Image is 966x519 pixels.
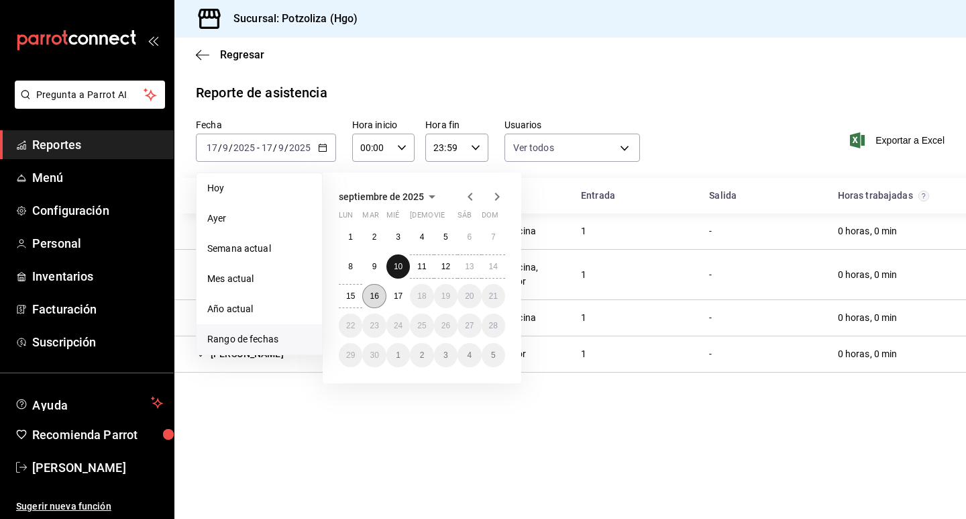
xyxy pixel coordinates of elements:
abbr: 28 de septiembre de 2025 [489,321,498,330]
abbr: 23 de septiembre de 2025 [370,321,378,330]
div: Cell [827,305,908,330]
h3: Sucursal: Potzoliza (Hgo) [223,11,358,27]
svg: El total de horas trabajadas por usuario es el resultado de la suma redondeada del registro de ho... [918,191,929,201]
div: Cell [698,219,722,244]
abbr: 26 de septiembre de 2025 [441,321,450,330]
div: Cell [185,305,294,330]
button: 21 de septiembre de 2025 [482,284,505,308]
button: 14 de septiembre de 2025 [482,254,505,279]
abbr: 6 de septiembre de 2025 [467,232,472,242]
button: 7 de septiembre de 2025 [482,225,505,249]
label: Hora inicio [352,120,415,130]
span: Pregunta a Parrot AI [36,88,144,102]
abbr: viernes [434,211,445,225]
button: 20 de septiembre de 2025 [458,284,481,308]
abbr: 7 de septiembre de 2025 [491,232,496,242]
abbr: 5 de septiembre de 2025 [443,232,448,242]
button: 6 de septiembre de 2025 [458,225,481,249]
span: Rango de fechas [207,332,311,346]
button: 2 de octubre de 2025 [410,343,433,367]
abbr: 9 de septiembre de 2025 [372,262,377,271]
span: Ver todos [513,141,554,154]
button: 28 de septiembre de 2025 [482,314,505,338]
abbr: 25 de septiembre de 2025 [417,321,426,330]
button: septiembre de 2025 [339,189,440,205]
button: 4 de octubre de 2025 [458,343,481,367]
abbr: 16 de septiembre de 2025 [370,291,378,301]
div: Row [174,336,966,373]
span: / [273,142,277,153]
span: Hoy [207,181,311,195]
button: 26 de septiembre de 2025 [434,314,458,338]
span: Mes actual [207,272,311,286]
input: ---- [288,142,311,153]
abbr: sábado [458,211,472,225]
abbr: 2 de octubre de 2025 [420,350,425,360]
button: 8 de septiembre de 2025 [339,254,362,279]
abbr: 27 de septiembre de 2025 [465,321,474,330]
button: 17 de septiembre de 2025 [386,284,410,308]
abbr: 21 de septiembre de 2025 [489,291,498,301]
input: -- [222,142,229,153]
button: 25 de septiembre de 2025 [410,314,433,338]
button: 29 de septiembre de 2025 [339,343,362,367]
div: HeadCell [698,183,826,208]
abbr: jueves [410,211,489,225]
abbr: 4 de octubre de 2025 [467,350,472,360]
button: 15 de septiembre de 2025 [339,284,362,308]
input: -- [278,142,284,153]
abbr: 20 de septiembre de 2025 [465,291,474,301]
button: 10 de septiembre de 2025 [386,254,410,279]
abbr: 19 de septiembre de 2025 [441,291,450,301]
span: - [257,142,260,153]
input: ---- [233,142,256,153]
button: 12 de septiembre de 2025 [434,254,458,279]
div: Cell [185,263,294,287]
abbr: 18 de septiembre de 2025 [417,291,426,301]
button: 13 de septiembre de 2025 [458,254,481,279]
span: Configuración [32,201,163,220]
button: 2 de septiembre de 2025 [362,225,386,249]
button: 9 de septiembre de 2025 [362,254,386,279]
button: 11 de septiembre de 2025 [410,254,433,279]
abbr: 17 de septiembre de 2025 [394,291,402,301]
span: Inventarios [32,267,163,285]
div: Row [174,300,966,336]
abbr: 22 de septiembre de 2025 [346,321,355,330]
div: Head [174,178,966,214]
div: Cell [698,342,722,367]
span: Ayer [207,211,311,226]
abbr: 5 de octubre de 2025 [491,350,496,360]
button: 1 de octubre de 2025 [386,343,410,367]
span: Ayuda [32,395,146,411]
button: 30 de septiembre de 2025 [362,343,386,367]
span: Regresar [220,48,264,61]
div: Cell [570,219,597,244]
div: Cell [827,263,908,287]
div: Cell [570,263,597,287]
a: Pregunta a Parrot AI [9,97,165,111]
label: Hora fin [425,120,488,130]
span: Exportar a Excel [853,132,945,148]
div: Cell [570,305,597,330]
abbr: 13 de septiembre de 2025 [465,262,474,271]
abbr: 1 de septiembre de 2025 [348,232,353,242]
span: / [218,142,222,153]
abbr: 30 de septiembre de 2025 [370,350,378,360]
div: Cell [185,219,294,244]
button: 4 de septiembre de 2025 [410,225,433,249]
abbr: domingo [482,211,498,225]
div: HeadCell [185,183,442,208]
div: HeadCell [827,183,955,208]
input: -- [206,142,218,153]
abbr: lunes [339,211,353,225]
div: Container [174,178,966,373]
button: open_drawer_menu [148,35,158,46]
span: / [284,142,288,153]
span: / [229,142,233,153]
abbr: 3 de octubre de 2025 [443,350,448,360]
button: 18 de septiembre de 2025 [410,284,433,308]
span: Recomienda Parrot [32,426,163,444]
div: Row [174,250,966,300]
span: Facturación [32,300,163,318]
